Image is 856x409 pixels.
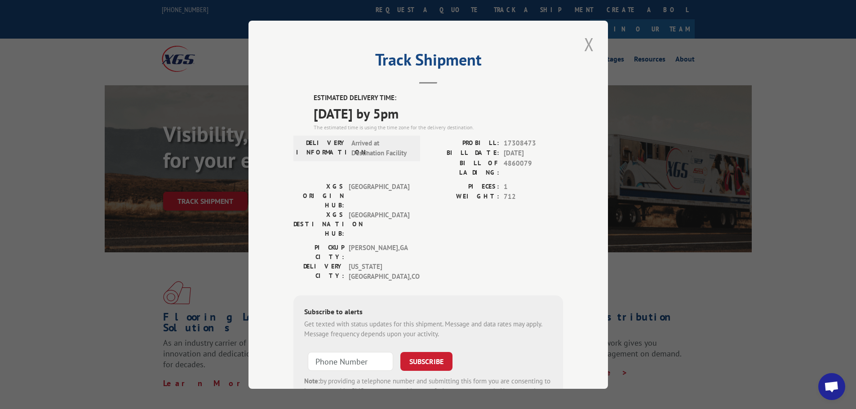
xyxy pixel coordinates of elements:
[304,376,552,406] div: by providing a telephone number and submitting this form you are consenting to be contacted by SM...
[293,181,344,210] label: XGS ORIGIN HUB:
[314,103,563,123] span: [DATE] by 5pm
[293,242,344,261] label: PICKUP CITY:
[428,138,499,148] label: PROBILL:
[308,352,393,370] input: Phone Number
[400,352,452,370] button: SUBSCRIBE
[351,138,412,158] span: Arrived at Destination Facility
[349,181,409,210] span: [GEOGRAPHIC_DATA]
[349,210,409,238] span: [GEOGRAPHIC_DATA]
[818,373,845,400] a: Open chat
[504,158,563,177] span: 4860079
[428,192,499,202] label: WEIGHT:
[304,319,552,339] div: Get texted with status updates for this shipment. Message and data rates may apply. Message frequ...
[349,242,409,261] span: [PERSON_NAME] , GA
[293,210,344,238] label: XGS DESTINATION HUB:
[304,376,320,385] strong: Note:
[314,123,563,131] div: The estimated time is using the time zone for the delivery destination.
[296,138,347,158] label: DELIVERY INFORMATION:
[504,192,563,202] span: 712
[581,32,597,57] button: Close modal
[293,53,563,70] h2: Track Shipment
[504,138,563,148] span: 17308473
[428,158,499,177] label: BILL OF LADING:
[349,261,409,281] span: [US_STATE][GEOGRAPHIC_DATA] , CO
[428,148,499,158] label: BILL DATE:
[504,181,563,192] span: 1
[428,181,499,192] label: PIECES:
[504,148,563,158] span: [DATE]
[314,93,563,103] label: ESTIMATED DELIVERY TIME:
[304,306,552,319] div: Subscribe to alerts
[293,261,344,281] label: DELIVERY CITY:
